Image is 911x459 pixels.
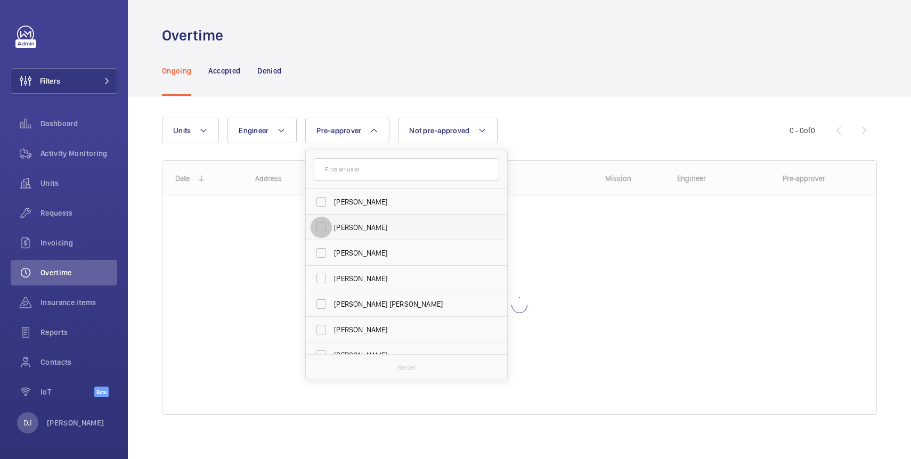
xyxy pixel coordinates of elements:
span: Beta [94,387,109,397]
span: IoT [40,387,94,397]
span: Insurance items [40,297,117,308]
span: [PERSON_NAME] [334,222,481,233]
p: Ongoing [162,65,191,76]
button: Pre-approver [305,118,389,143]
span: Overtime [40,267,117,278]
button: Not pre-approved [398,118,498,143]
span: Filters [40,76,60,86]
span: of [804,126,811,135]
span: Dashboard [40,118,117,129]
span: Units [40,178,117,188]
input: Find an user [314,158,499,181]
span: Engineer [239,126,269,135]
button: Units [162,118,219,143]
button: Engineer [227,118,297,143]
p: [PERSON_NAME] [47,417,104,428]
span: Requests [40,208,117,218]
span: Units [173,126,191,135]
p: Denied [257,65,281,76]
span: 0 - 0 0 [790,127,815,134]
p: Accepted [208,65,240,76]
span: Reports [40,327,117,338]
p: DJ [23,417,31,428]
h1: Overtime [162,26,230,45]
span: [PERSON_NAME] [334,350,481,360]
span: Invoicing [40,237,117,248]
span: Pre-approver [316,126,361,135]
span: [PERSON_NAME] [334,324,481,335]
span: [PERSON_NAME] [334,273,481,284]
p: Reset [397,362,416,373]
span: Activity Monitoring [40,148,117,159]
span: Not pre-approved [409,126,469,135]
span: [PERSON_NAME] [PERSON_NAME] [334,299,481,309]
span: [PERSON_NAME] [334,196,481,207]
span: [PERSON_NAME] [334,248,481,258]
span: Contacts [40,357,117,367]
button: Filters [11,68,117,94]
